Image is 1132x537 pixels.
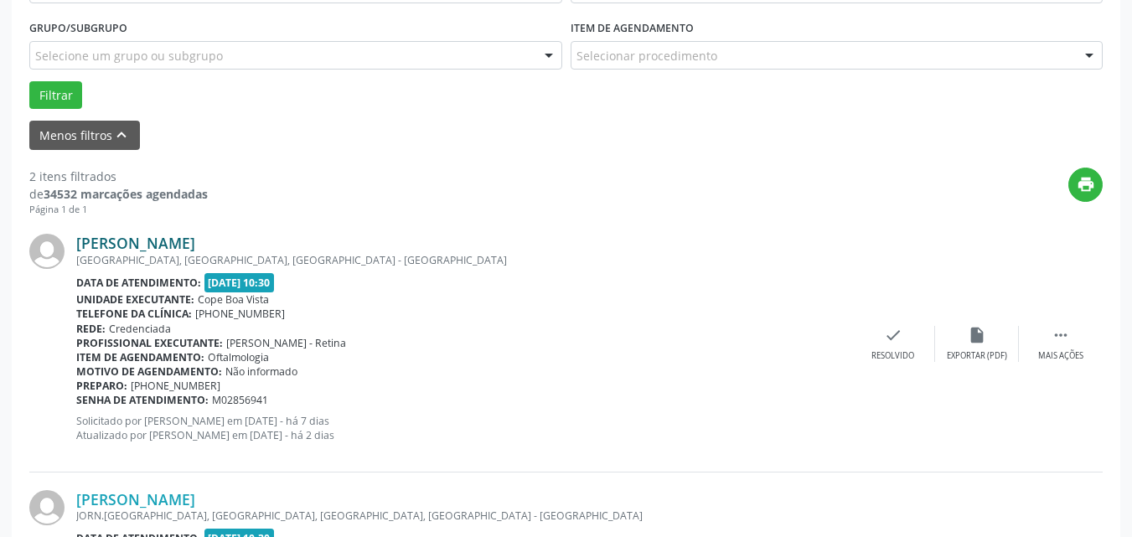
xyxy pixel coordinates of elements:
[1068,168,1103,202] button: print
[76,322,106,336] b: Rede:
[968,326,986,344] i: insert_drive_file
[1052,326,1070,344] i: 
[571,15,694,41] label: Item de agendamento
[884,326,902,344] i: check
[1077,175,1095,194] i: print
[76,509,851,523] div: JORN.[GEOGRAPHIC_DATA], [GEOGRAPHIC_DATA], [GEOGRAPHIC_DATA], [GEOGRAPHIC_DATA] - [GEOGRAPHIC_DATA]
[29,203,208,217] div: Página 1 de 1
[112,126,131,144] i: keyboard_arrow_up
[76,276,201,290] b: Data de atendimento:
[44,186,208,202] strong: 34532 marcações agendadas
[76,379,127,393] b: Preparo:
[226,336,346,350] span: [PERSON_NAME] - Retina
[131,379,220,393] span: [PHONE_NUMBER]
[76,350,204,364] b: Item de agendamento:
[76,292,194,307] b: Unidade executante:
[195,307,285,321] span: [PHONE_NUMBER]
[871,350,914,362] div: Resolvido
[29,490,65,525] img: img
[29,81,82,110] button: Filtrar
[76,414,851,442] p: Solicitado por [PERSON_NAME] em [DATE] - há 7 dias Atualizado por [PERSON_NAME] em [DATE] - há 2 ...
[35,47,223,65] span: Selecione um grupo ou subgrupo
[76,336,223,350] b: Profissional executante:
[225,364,297,379] span: Não informado
[76,253,851,267] div: [GEOGRAPHIC_DATA], [GEOGRAPHIC_DATA], [GEOGRAPHIC_DATA] - [GEOGRAPHIC_DATA]
[76,364,222,379] b: Motivo de agendamento:
[76,234,195,252] a: [PERSON_NAME]
[29,185,208,203] div: de
[109,322,171,336] span: Credenciada
[576,47,717,65] span: Selecionar procedimento
[76,307,192,321] b: Telefone da clínica:
[76,393,209,407] b: Senha de atendimento:
[29,121,140,150] button: Menos filtroskeyboard_arrow_up
[198,292,269,307] span: Cope Boa Vista
[212,393,268,407] span: M02856941
[29,168,208,185] div: 2 itens filtrados
[29,234,65,269] img: img
[29,15,127,41] label: Grupo/Subgrupo
[76,490,195,509] a: [PERSON_NAME]
[208,350,269,364] span: Oftalmologia
[1038,350,1083,362] div: Mais ações
[204,273,275,292] span: [DATE] 10:30
[947,350,1007,362] div: Exportar (PDF)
